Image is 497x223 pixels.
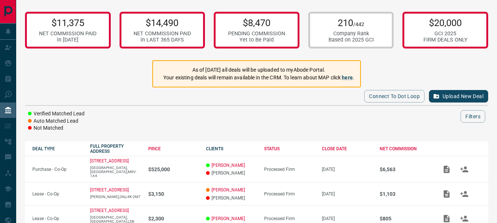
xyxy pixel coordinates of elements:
div: FIRM DEALS ONLY [423,37,468,43]
p: $805 [380,216,430,222]
div: CLIENTS [206,146,256,151]
div: NET COMMISSION [380,146,430,151]
div: Yet to Be Paid [228,37,285,43]
p: Purchase - Co-Op [32,167,83,172]
p: [PERSON_NAME],ON,L4K-2M7 [90,195,141,199]
p: $525,000 [148,166,199,172]
p: Your existing deals will remain available in the CRM. To learn about MAP click . [163,74,354,82]
div: Processed Firm [264,216,315,221]
div: NET COMMISSION PAID [39,30,96,37]
p: $6,563 [380,166,430,172]
p: Lease - Co-Op [32,216,83,221]
div: Processed Firm [264,167,315,172]
p: $20,000 [423,17,468,28]
span: Add / View Documents [438,191,455,196]
div: Based on 2025 GCI [329,37,374,43]
a: [PERSON_NAME] [212,216,245,221]
span: Add / View Documents [438,166,455,172]
span: Match Clients [455,191,473,196]
p: 210 [329,17,374,28]
p: As of [DATE] all deals will be uploaded to myAbode Portal. [163,66,354,74]
li: Verified Matched Lead [28,110,85,118]
a: [PERSON_NAME] [212,163,245,168]
p: [DATE] [322,191,372,197]
a: here [342,75,353,80]
div: STATUS [264,146,315,151]
div: PENDING COMMISSION [228,30,285,37]
p: [GEOGRAPHIC_DATA],[GEOGRAPHIC_DATA],M8V-1A4 [90,166,141,178]
a: [STREET_ADDRESS] [90,208,129,213]
p: [PERSON_NAME] [206,195,256,201]
div: Processed Firm [264,191,315,197]
p: $8,470 [228,17,285,28]
a: [STREET_ADDRESS] [90,187,129,193]
p: [DATE] [322,167,372,172]
li: Not Matched [28,125,85,132]
button: Connect to Dot Loop [364,90,425,102]
div: PRICE [148,146,199,151]
div: DEAL TYPE [32,146,83,151]
span: /442 [353,21,364,28]
button: Filters [461,110,485,123]
div: in LAST 365 DAYS [134,37,191,43]
li: Auto Matched Lead [28,118,85,125]
p: [PERSON_NAME] [206,170,256,176]
p: [DATE] [322,216,372,221]
p: $3,150 [148,191,199,197]
p: $1,103 [380,191,430,197]
p: $2,300 [148,216,199,222]
a: [STREET_ADDRESS] [90,158,129,163]
span: Add / View Documents [438,216,455,221]
p: $11,375 [39,17,96,28]
a: [PERSON_NAME] [212,187,245,193]
div: Company Rank [329,30,374,37]
p: Lease - Co-Op [32,191,83,197]
p: $14,490 [134,17,191,28]
button: Upload New Deal [429,90,488,102]
span: Match Clients [455,216,473,221]
div: CLOSE DATE [322,146,372,151]
div: FULL PROPERTY ADDRESS [90,144,141,154]
span: Match Clients [455,166,473,172]
div: NET COMMISSION PAID [134,30,191,37]
div: in [DATE] [39,37,96,43]
div: GCI 2025 [423,30,468,37]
